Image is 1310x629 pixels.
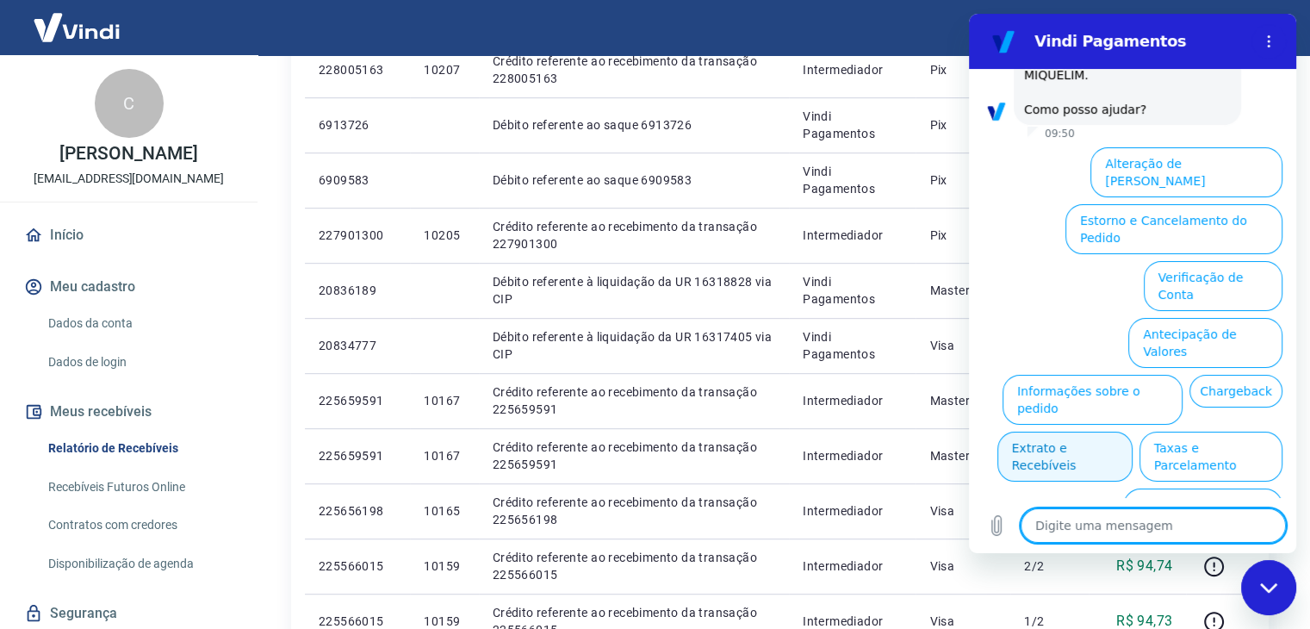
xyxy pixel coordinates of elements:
[319,557,396,575] p: 225566015
[424,61,464,78] p: 10207
[929,447,996,464] p: Mastercard
[41,508,237,543] a: Contratos com credores
[319,447,396,464] p: 225659591
[41,546,237,582] a: Disponibilização de agenda
[319,171,396,189] p: 6909583
[803,328,902,363] p: Vindi Pagamentos
[319,227,396,244] p: 227901300
[929,61,996,78] p: Pix
[493,383,775,418] p: Crédito referente ao recebimento da transação 225659591
[803,557,902,575] p: Intermediador
[319,61,396,78] p: 228005163
[493,494,775,528] p: Crédito referente ao recebimento da transação 225656198
[493,549,775,583] p: Crédito referente ao recebimento da transação 225566015
[319,337,396,354] p: 20834777
[929,502,996,520] p: Visa
[1116,556,1172,576] p: R$ 94,74
[803,61,902,78] p: Intermediador
[59,145,197,163] p: [PERSON_NAME]
[929,116,996,134] p: Pix
[1227,12,1289,44] button: Sair
[1241,560,1296,615] iframe: Botão para abrir a janela de mensagens, conversa em andamento
[493,116,775,134] p: Débito referente ao saque 6913726
[1024,557,1075,575] p: 2/2
[34,170,224,188] p: [EMAIL_ADDRESS][DOMAIN_NAME]
[803,447,902,464] p: Intermediador
[803,392,902,409] p: Intermediador
[493,273,775,308] p: Débito referente à liquidação da UR 16318828 via CIP
[424,392,464,409] p: 10167
[41,470,237,505] a: Recebíveis Futuros Online
[493,218,775,252] p: Crédito referente ao recebimento da transação 227901300
[319,392,396,409] p: 225659591
[803,227,902,244] p: Intermediador
[969,14,1296,553] iframe: Janela de mensagens
[41,306,237,341] a: Dados da conta
[21,216,237,254] a: Início
[21,1,133,53] img: Vindi
[929,227,996,244] p: Pix
[929,392,996,409] p: Mastercard
[803,502,902,520] p: Intermediador
[493,328,775,363] p: Débito referente à liquidação da UR 16317405 via CIP
[929,282,996,299] p: Mastercard
[424,227,464,244] p: 10205
[929,557,996,575] p: Visa
[319,116,396,134] p: 6913726
[319,502,396,520] p: 225656198
[803,108,902,142] p: Vindi Pagamentos
[41,345,237,380] a: Dados de login
[493,171,775,189] p: Débito referente ao saque 6909583
[493,53,775,87] p: Crédito referente ao recebimento da transação 228005163
[319,282,396,299] p: 20836189
[424,557,464,575] p: 10159
[41,431,237,466] a: Relatório de Recebíveis
[803,273,902,308] p: Vindi Pagamentos
[424,447,464,464] p: 10167
[493,439,775,473] p: Crédito referente ao recebimento da transação 225659591
[424,502,464,520] p: 10165
[21,268,237,306] button: Meu cadastro
[803,163,902,197] p: Vindi Pagamentos
[95,69,164,138] div: C
[929,171,996,189] p: Pix
[21,393,237,431] button: Meus recebíveis
[929,337,996,354] p: Visa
